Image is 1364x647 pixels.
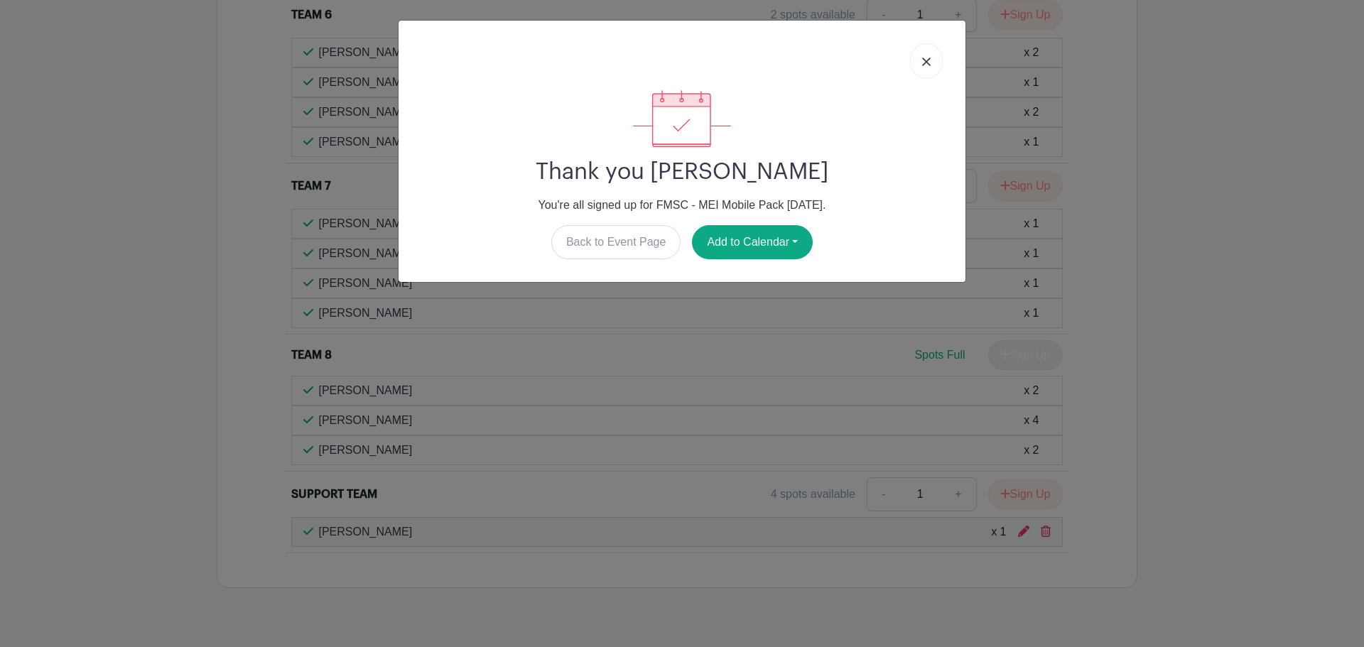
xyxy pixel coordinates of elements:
[410,197,954,214] p: You're all signed up for FMSC - MEI Mobile Pack [DATE].
[410,158,954,185] h2: Thank you [PERSON_NAME]
[633,90,731,147] img: signup_complete-c468d5dda3e2740ee63a24cb0ba0d3ce5d8a4ecd24259e683200fb1569d990c8.svg
[551,225,681,259] a: Back to Event Page
[922,58,931,66] img: close_button-5f87c8562297e5c2d7936805f587ecaba9071eb48480494691a3f1689db116b3.svg
[692,225,813,259] button: Add to Calendar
